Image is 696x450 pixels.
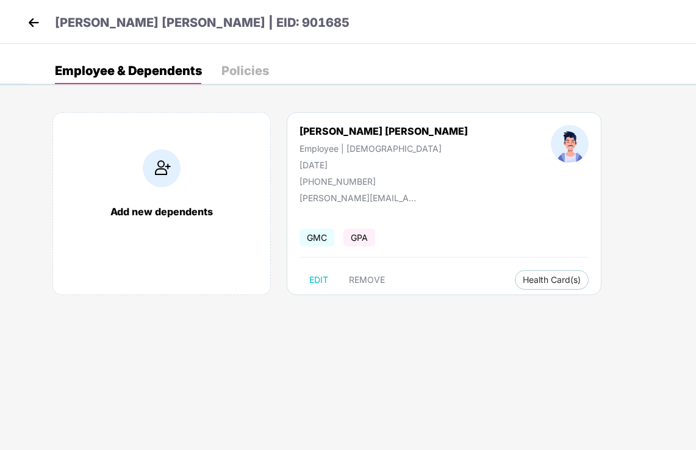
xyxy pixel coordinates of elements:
div: [DATE] [300,160,468,170]
button: EDIT [300,270,338,290]
img: addIcon [143,149,181,187]
div: [PERSON_NAME] [PERSON_NAME] [300,125,468,137]
span: GMC [300,229,334,246]
span: GPA [343,229,375,246]
div: [PERSON_NAME][EMAIL_ADDRESS][PERSON_NAME][DOMAIN_NAME] [300,193,422,203]
div: Add new dependents [65,205,258,218]
span: REMOVE [349,275,385,285]
button: REMOVE [339,270,395,290]
div: Policies [221,65,269,77]
span: Health Card(s) [523,277,581,283]
div: [PHONE_NUMBER] [300,176,468,187]
span: EDIT [309,275,328,285]
button: Health Card(s) [515,270,589,290]
img: profileImage [551,125,589,163]
img: back [24,13,43,32]
p: [PERSON_NAME] [PERSON_NAME] | EID: 901685 [55,13,350,32]
div: Employee & Dependents [55,65,202,77]
div: Employee | [DEMOGRAPHIC_DATA] [300,143,468,154]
